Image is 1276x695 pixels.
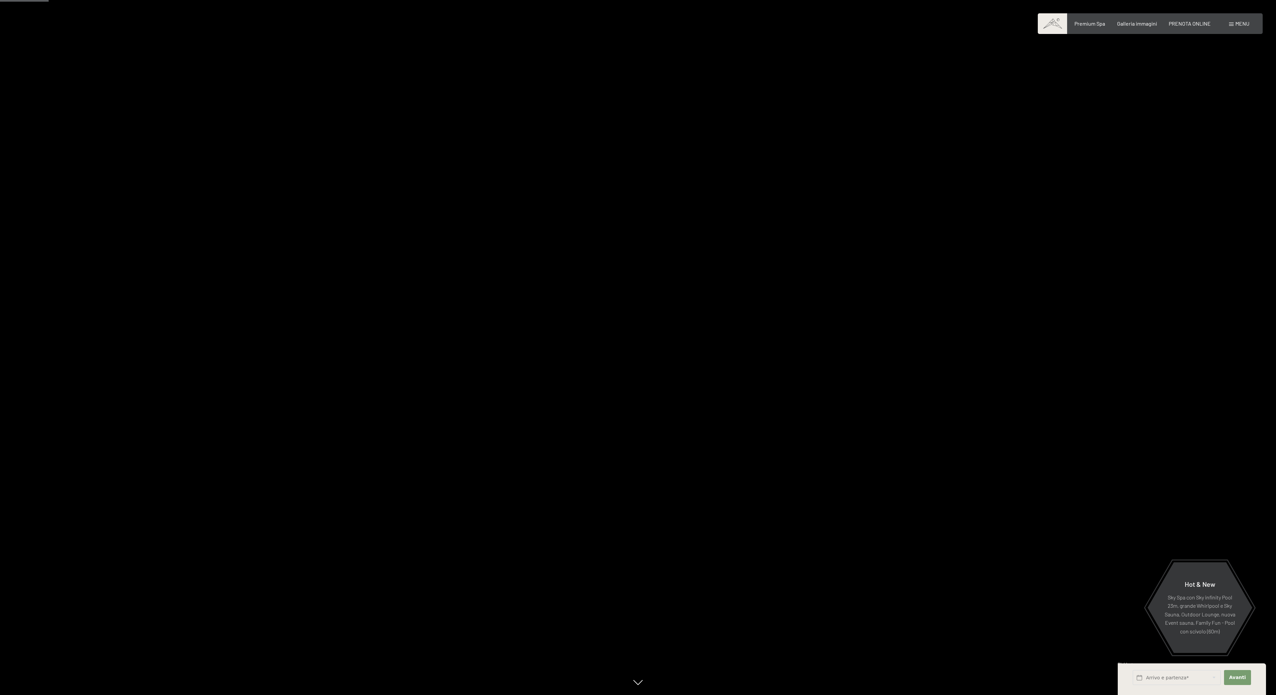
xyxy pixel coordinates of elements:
[1074,20,1105,27] a: Premium Spa
[1118,662,1151,667] span: Richiesta express
[1117,20,1157,27] a: Galleria immagini
[1169,20,1211,27] a: PRENOTA ONLINE
[1147,562,1253,653] a: Hot & New Sky Spa con Sky infinity Pool 23m, grande Whirlpool e Sky Sauna, Outdoor Lounge, nuova ...
[1185,580,1215,588] span: Hot & New
[1229,674,1246,681] span: Avanti
[1235,20,1249,27] span: Menu
[1224,670,1251,685] button: Avanti
[1164,593,1236,635] p: Sky Spa con Sky infinity Pool 23m, grande Whirlpool e Sky Sauna, Outdoor Lounge, nuova Event saun...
